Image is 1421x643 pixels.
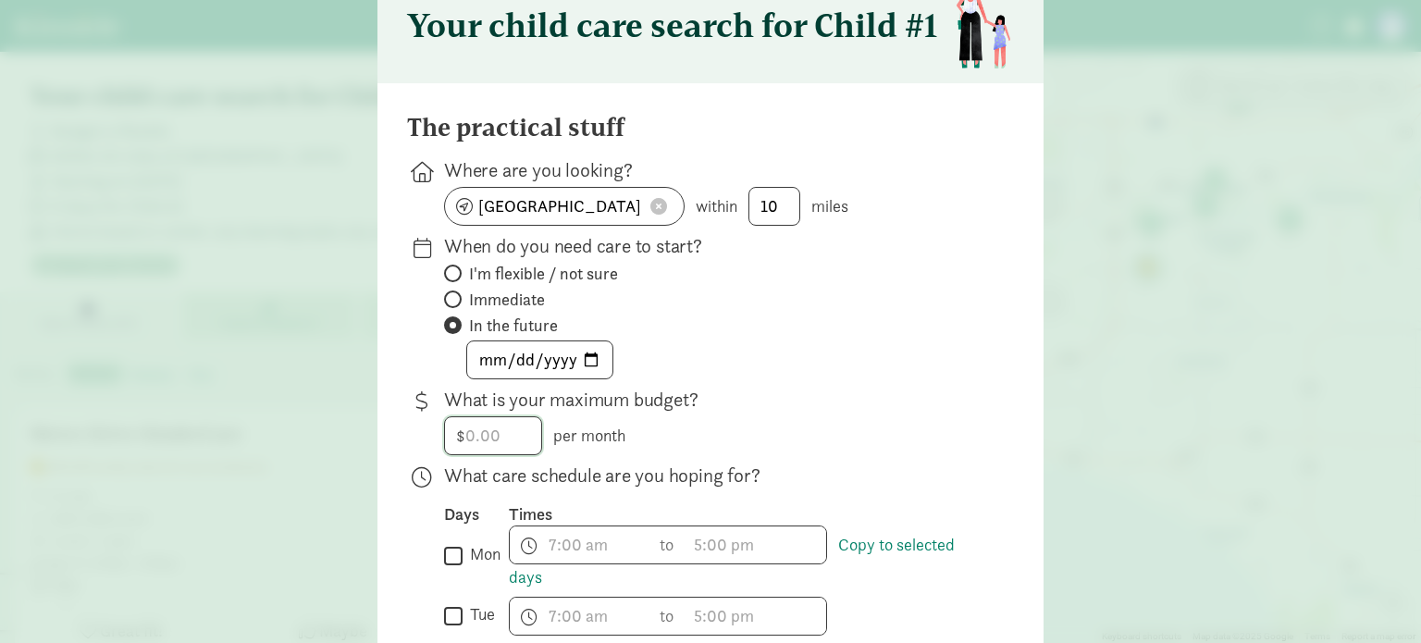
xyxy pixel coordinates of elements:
[444,233,984,259] p: When do you need care to start?
[553,425,625,446] span: per month
[696,195,737,216] span: within
[686,598,826,635] input: 5:00 pm
[660,532,676,557] span: to
[407,113,624,142] h4: The practical stuff
[509,503,984,526] div: Times
[463,543,500,565] label: mon
[444,503,509,526] div: Days
[686,526,826,563] input: 5:00 pm
[445,188,684,225] input: enter zipcode or address
[509,534,955,587] a: Copy to selected days
[444,157,984,183] p: Where are you looking?
[463,603,495,625] label: tue
[444,463,984,488] p: What care schedule are you hoping for?
[469,263,618,285] span: I'm flexible / not sure
[407,6,937,43] h3: Your child care search for Child #1
[510,598,650,635] input: 7:00 am
[444,387,984,413] p: What is your maximum budget?
[445,417,541,454] input: 0.00
[469,315,558,337] span: In the future
[811,195,848,216] span: miles
[510,526,650,563] input: 7:00 am
[469,289,545,311] span: Immediate
[660,603,676,628] span: to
